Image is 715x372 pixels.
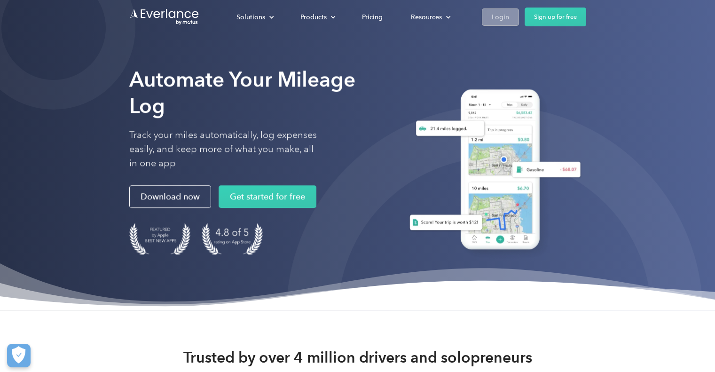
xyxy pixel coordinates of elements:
img: 4.9 out of 5 stars on the app store [202,223,263,254]
div: Solutions [236,11,265,23]
strong: Trusted by over 4 million drivers and solopreneurs [183,348,532,367]
img: Badge for Featured by Apple Best New Apps [129,223,190,254]
div: Resources [401,8,458,25]
a: Sign up for free [525,8,586,26]
p: Track your miles automatically, log expenses easily, and keep more of what you make, all in one app [129,128,317,170]
strong: Automate Your Mileage Log [129,67,355,118]
a: Go to homepage [129,8,200,26]
div: Resources [411,11,442,23]
a: Download now [129,185,211,208]
img: Everlance, mileage tracker app, expense tracking app [398,82,586,261]
a: Login [482,8,519,25]
button: Cookies Settings [7,344,31,367]
a: Pricing [353,8,392,25]
a: Get started for free [219,185,316,208]
div: Pricing [362,11,383,23]
div: Products [300,11,327,23]
div: Products [291,8,343,25]
div: Login [492,11,509,23]
div: Solutions [227,8,282,25]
